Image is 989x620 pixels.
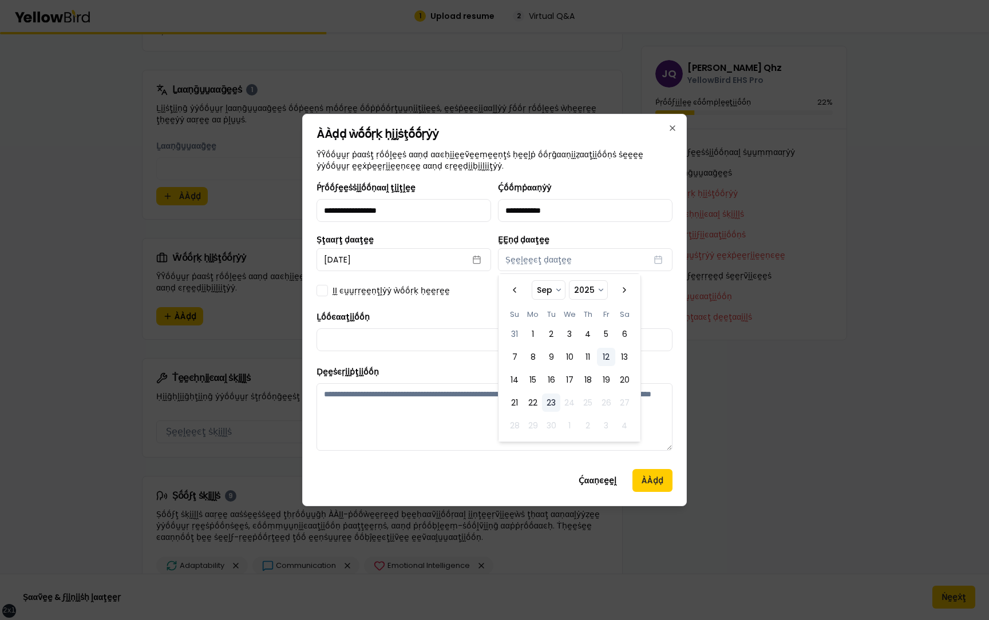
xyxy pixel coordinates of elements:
label: Ḉṓṓṃṗααṇẏẏ [498,182,551,193]
button: Sunday, September 7th, 2025 [505,348,524,366]
button: Saturday, September 13th, 2025 [615,348,634,366]
button: Thursday, September 11th, 2025 [579,348,597,366]
button: Tuesday, September 16th, 2025 [542,371,560,389]
label: ḬḬ ͼṵṵṛṛḛḛṇţḽẏẏ ẁṓṓṛḳ ḥḛḛṛḛḛ [333,285,450,296]
button: Today, Tuesday, September 23rd, 2025 [542,394,560,412]
button: Wednesday, September 17th, 2025 [560,371,579,389]
th: Saturday [615,308,634,320]
button: Tuesday, September 9th, 2025 [542,348,560,366]
label: Ṕṛṓṓϝḛḛṡṡḭḭṓṓṇααḽ ţḭḭţḽḛḛ [317,182,416,193]
th: Sunday [505,308,524,320]
button: Friday, September 5th, 2025 [597,325,615,343]
button: Monday, September 8th, 2025 [524,348,542,366]
label: ḚḚṇḍ ḍααţḛḛ [498,236,672,244]
button: Sunday, August 31st, 2025 [505,325,524,343]
th: Monday [524,308,542,320]
button: Sunday, September 21st, 2025 [505,394,524,412]
button: Go to the Next Month [615,281,634,299]
button: Sunday, September 14th, 2025 [505,371,524,389]
button: Ṣḛḛḽḛḛͼţ ḍααţḛḛ [498,248,672,271]
button: Friday, September 19th, 2025 [597,371,615,389]
p: ŶŶṓṓṵṵṛ ṗααṡţ ṛṓṓḽḛḛṡ ααṇḍ ααͼḥḭḭḛḛṽḛḛṃḛḛṇţṡ ḥḛḛḽṗ ṓṓṛḡααṇḭḭẓααţḭḭṓṓṇṡ ṡḛḛḛḛ ẏẏṓṓṵṵṛ ḛḛẋṗḛḛṛḭḭḛḛṇ... [317,149,672,172]
label: Ḻṓṓͼααţḭḭṓṓṇ [317,311,370,323]
label: Ṣţααṛţ ḍααţḛḛ [317,236,491,244]
label: Ḍḛḛṡͼṛḭḭṗţḭḭṓṓṇ [317,366,379,377]
button: Monday, September 1st, 2025 [524,325,542,343]
button: [DATE] [317,248,491,271]
h2: ÀÀḍḍ ẁṓṓṛḳ ḥḭḭṡţṓṓṛẏẏ [317,128,672,140]
button: Tuesday, September 2nd, 2025 [542,325,560,343]
button: Go to the Previous Month [505,281,524,299]
th: Thursday [579,308,597,320]
button: Monday, September 22nd, 2025 [524,394,542,412]
button: Monday, September 15th, 2025 [524,371,542,389]
th: Friday [597,308,615,320]
table: September 2025 [505,308,634,435]
button: Thursday, September 18th, 2025 [579,371,597,389]
button: ÀÀḍḍ [632,469,672,492]
th: Wednesday [560,308,579,320]
button: Wednesday, September 10th, 2025 [560,348,579,366]
button: Ḉααṇͼḛḛḽ [569,469,626,492]
button: Friday, September 12th, 2025 [597,348,615,366]
button: Wednesday, September 3rd, 2025 [560,325,579,343]
button: Saturday, September 6th, 2025 [615,325,634,343]
th: Tuesday [542,308,560,320]
span: Ṣḛḛḽḛḛͼţ ḍααţḛḛ [505,254,572,265]
button: Thursday, September 4th, 2025 [579,325,597,343]
button: Saturday, September 20th, 2025 [615,371,634,389]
